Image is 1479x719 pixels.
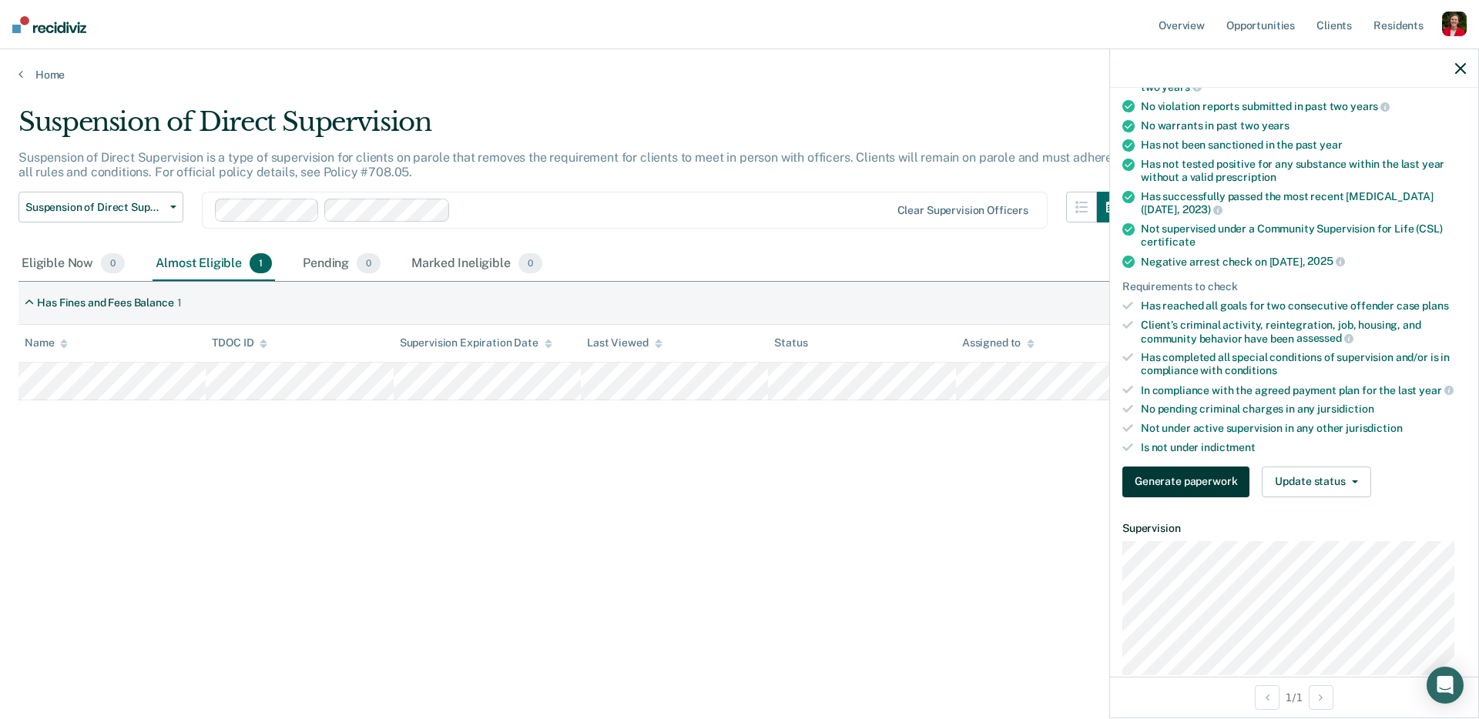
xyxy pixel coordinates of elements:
a: Navigate to form link [1122,467,1256,497]
div: Not supervised under a Community Supervision for Life (CSL) [1141,222,1466,249]
div: Assigned to [962,336,1035,349]
span: 0 [518,253,542,273]
div: Not under active supervision in any other [1141,422,1466,435]
span: jurisdiction [1346,422,1402,434]
div: Eligible Now [18,247,128,281]
div: Name [25,336,68,349]
div: Negative arrest check on [DATE], [1141,255,1466,269]
div: Marked Ineligible [408,247,545,281]
div: Is not under [1141,441,1466,454]
div: Requirements to check [1122,280,1466,293]
div: Has Fines and Fees Balance [37,296,173,309]
div: No warrants in past two [1141,119,1466,132]
div: Has not tested positive for any substance within the last year without a valid [1141,158,1466,184]
span: 1 [250,253,272,273]
a: Home [18,68,1461,82]
div: Has completed all special conditions of supervision and/or is in compliance with [1141,351,1466,377]
div: No violation reports submitted in past two [1141,99,1466,113]
img: Recidiviz [12,16,86,33]
div: In compliance with the agreed payment plan for the last [1141,383,1466,397]
span: years [1162,81,1201,93]
div: Clear supervision officers [897,204,1028,217]
span: 2025 [1307,255,1344,267]
span: 2023) [1182,203,1222,216]
span: 0 [101,253,125,273]
span: year [1419,384,1453,396]
button: Update status [1262,467,1370,497]
span: 0 [357,253,381,273]
div: TDOC ID [212,336,267,349]
button: Generate paperwork [1122,467,1249,497]
dt: Supervision [1122,522,1466,535]
span: years [1262,119,1290,132]
div: Status [774,336,807,349]
span: assessed [1296,332,1353,344]
div: Open Intercom Messenger [1427,667,1464,704]
span: certificate [1141,236,1195,248]
div: Pending [300,247,384,281]
div: Almost Eligible [153,247,275,281]
div: Client’s criminal activity, reintegration, job, housing, and community behavior have been [1141,319,1466,345]
div: 1 / 1 [1110,677,1478,717]
div: Supervision Expiration Date [400,336,552,349]
div: 1 [177,296,182,309]
div: Last Viewed [587,336,662,349]
span: years [1350,100,1390,112]
span: prescription [1216,171,1276,183]
span: Suspension of Direct Supervision [25,201,164,214]
div: No pending criminal charges in any [1141,403,1466,416]
div: Suspension of Direct Supervision [18,106,1128,150]
button: Next Opportunity [1309,685,1333,710]
span: indictment [1201,441,1256,453]
div: Has not been sanctioned in the past [1141,139,1466,152]
div: Has successfully passed the most recent [MEDICAL_DATA] ([DATE], [1141,190,1466,216]
p: Suspension of Direct Supervision is a type of supervision for clients on parole that removes the ... [18,150,1127,179]
span: plans [1422,299,1448,312]
span: year [1320,139,1342,151]
button: Previous Opportunity [1255,685,1279,710]
span: conditions [1225,364,1277,376]
span: jursidiction [1317,403,1373,415]
div: Has reached all goals for two consecutive offender case [1141,299,1466,313]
